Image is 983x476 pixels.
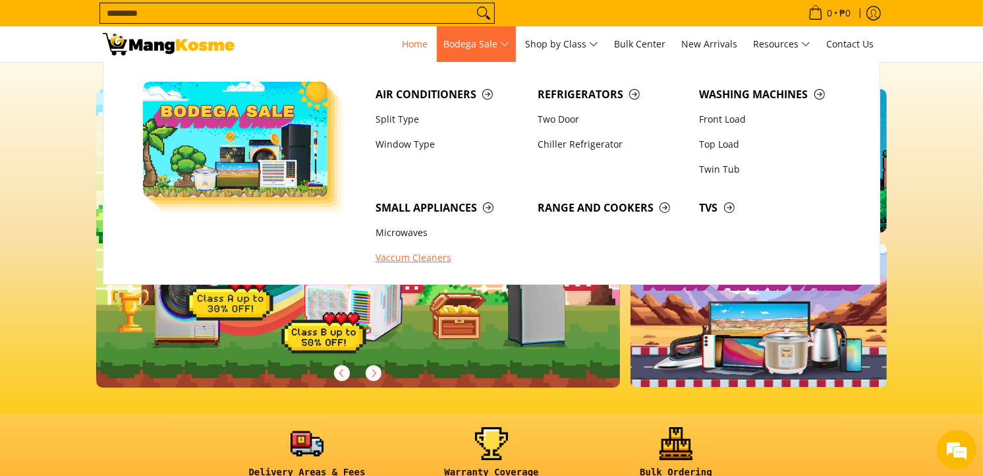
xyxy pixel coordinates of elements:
img: Bodega Sale [143,82,327,197]
button: Next [359,359,388,388]
a: Microwaves [369,221,531,246]
a: Contact Us [820,26,880,62]
span: Bulk Center [614,38,665,50]
a: Split Type [369,107,531,132]
a: Front Load [693,107,855,132]
a: Bulk Center [607,26,672,62]
span: New Arrivals [681,38,737,50]
a: New Arrivals [675,26,744,62]
span: 0 [825,9,834,18]
span: Small Appliances [376,200,524,216]
a: Range and Cookers [531,195,693,220]
img: Gaming desktop banner [96,89,620,388]
span: Contact Us [826,38,874,50]
a: Two Door [531,107,693,132]
a: Vaccum Cleaners [369,246,531,271]
a: Bodega Sale [437,26,516,62]
a: Shop by Class [519,26,605,62]
a: Chiller Refrigerator [531,132,693,157]
span: • [804,6,855,20]
a: Twin Tub [693,157,855,182]
a: Window Type [369,132,531,157]
a: Top Load [693,132,855,157]
a: Resources [746,26,817,62]
span: Shop by Class [525,36,598,53]
span: Air Conditioners [376,86,524,103]
span: Home [402,38,428,50]
button: Search [473,3,494,23]
a: Washing Machines [693,82,855,107]
a: Small Appliances [369,195,531,220]
span: Refrigerators [538,86,687,103]
a: Home [395,26,434,62]
span: ₱0 [837,9,853,18]
nav: Main Menu [248,26,880,62]
span: Bodega Sale [443,36,509,53]
img: Mang Kosme: Your Home Appliances Warehouse Sale Partner! [103,33,235,55]
span: Range and Cookers [538,200,687,216]
span: Resources [753,36,810,53]
span: Washing Machines [700,86,849,103]
a: Air Conditioners [369,82,531,107]
span: TVs [700,200,849,216]
a: TVs [693,195,855,220]
button: Previous [327,359,356,388]
a: Refrigerators [531,82,693,107]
